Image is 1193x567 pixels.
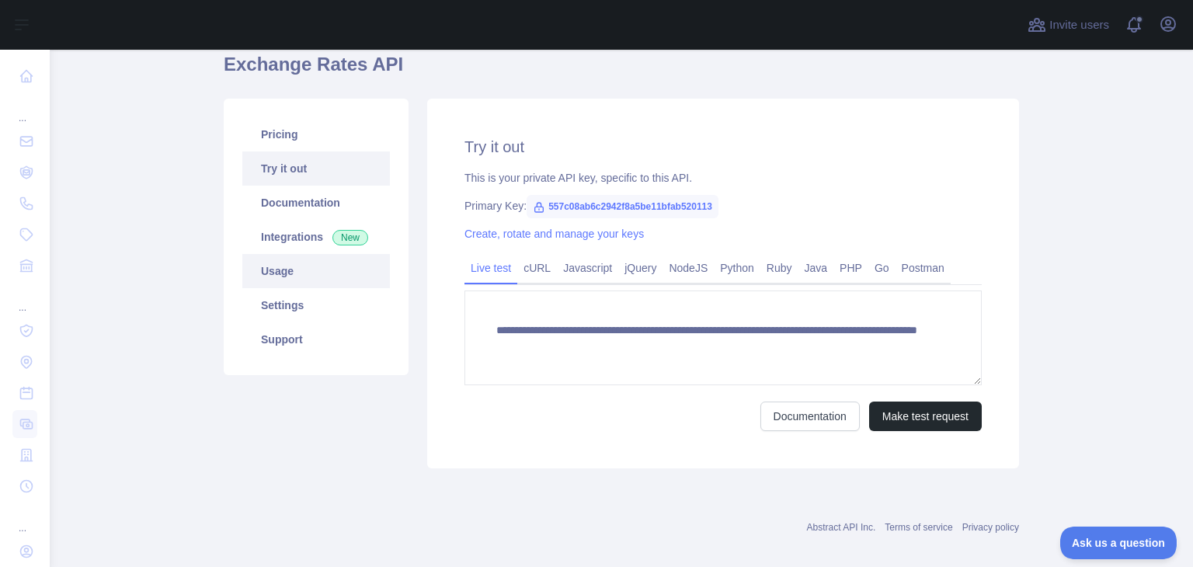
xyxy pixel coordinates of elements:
[760,256,798,280] a: Ruby
[242,220,390,254] a: Integrations New
[242,151,390,186] a: Try it out
[242,117,390,151] a: Pricing
[332,230,368,245] span: New
[464,170,982,186] div: This is your private API key, specific to this API.
[517,256,557,280] a: cURL
[527,195,718,218] span: 557c08ab6c2942f8a5be11bfab520113
[868,256,896,280] a: Go
[833,256,868,280] a: PHP
[663,256,714,280] a: NodeJS
[12,283,37,314] div: ...
[242,288,390,322] a: Settings
[464,256,517,280] a: Live test
[464,228,644,240] a: Create, rotate and manage your keys
[464,198,982,214] div: Primary Key:
[885,522,952,533] a: Terms of service
[242,186,390,220] a: Documentation
[224,52,1019,89] h1: Exchange Rates API
[557,256,618,280] a: Javascript
[12,93,37,124] div: ...
[760,402,860,431] a: Documentation
[1060,527,1177,559] iframe: Toggle Customer Support
[807,522,876,533] a: Abstract API Inc.
[1024,12,1112,37] button: Invite users
[869,402,982,431] button: Make test request
[714,256,760,280] a: Python
[896,256,951,280] a: Postman
[962,522,1019,533] a: Privacy policy
[12,503,37,534] div: ...
[798,256,834,280] a: Java
[242,254,390,288] a: Usage
[464,136,982,158] h2: Try it out
[1049,16,1109,34] span: Invite users
[242,322,390,357] a: Support
[618,256,663,280] a: jQuery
